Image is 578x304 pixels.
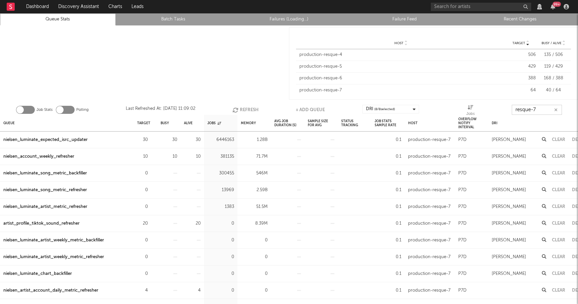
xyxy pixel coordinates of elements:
div: production-resque-7 [408,169,451,177]
span: Busy / Alive [542,41,562,45]
div: 0.1 [375,253,401,261]
label: Polling [76,106,89,114]
div: 0.1 [375,153,401,161]
div: [PERSON_NAME] [492,153,526,161]
button: Clear [552,154,565,159]
div: Jobs [466,105,475,118]
div: 64 [506,87,536,94]
div: [PERSON_NAME] [492,186,526,194]
a: Batch Tasks [119,15,228,23]
span: ( 8 / 8 selected) [374,105,395,113]
input: Search for artists [431,3,531,11]
div: 13969 [207,186,234,194]
a: Failures (Loading...) [235,15,343,23]
div: Job Stats Sample Rate [375,116,401,130]
div: 381135 [207,153,234,161]
div: 0.1 [375,236,401,244]
div: Queue [3,116,15,130]
div: 0 [137,186,148,194]
div: 0.1 [375,287,401,295]
div: 135 / 506 [539,52,568,58]
div: 4 [184,287,201,295]
a: nielsen_luminate_artist_weekly_metric_refresher [3,253,104,261]
div: Memory [241,116,256,130]
a: artist_profile_tiktok_sound_refresher [3,220,80,228]
div: 0 [207,253,234,261]
button: Clear [552,221,565,226]
div: 30 [161,136,177,144]
div: P7D [458,153,467,161]
button: Clear [552,138,565,142]
div: P7D [458,253,467,261]
div: P7D [458,136,467,144]
div: [PERSON_NAME] [492,136,526,144]
div: 0 [137,253,148,261]
div: 168 / 388 [539,75,568,82]
div: 0 [207,287,234,295]
div: 20 [184,220,201,228]
div: [PERSON_NAME] [492,253,526,261]
div: 0 [241,287,268,295]
button: Clear [552,272,565,276]
div: production-resque-7 [408,220,451,228]
a: nielsen_luminate_chart_backfiller [3,270,72,278]
button: Clear [552,205,565,209]
div: P7D [458,220,467,228]
button: 99+ [551,4,555,9]
div: [PERSON_NAME] [492,203,526,211]
div: 4 [137,287,148,295]
div: Last Refreshed At: [DATE] 11:09:02 [126,105,195,115]
div: nielsen_luminate_artist_weekly_metric_backfiller [3,236,104,244]
div: 6446163 [207,136,234,144]
a: nielsen_luminate_song_metric_backfiller [3,169,87,177]
div: Alive [184,116,193,130]
div: [PERSON_NAME] [492,270,526,278]
div: production-resque-7 [408,270,451,278]
div: Sample Size For Avg [308,116,334,130]
div: 8.39M [241,220,268,228]
div: 546M [241,169,268,177]
div: Busy [161,116,169,130]
div: [PERSON_NAME] [492,236,526,244]
div: 71.7M [241,153,268,161]
div: production-resque-7 [408,253,451,261]
span: Target [512,41,525,45]
div: Overflow Notify Interval [458,116,485,130]
div: 0 [241,236,268,244]
div: Jobs [466,110,475,118]
div: 0.1 [375,169,401,177]
div: 0 [241,270,268,278]
div: P7D [458,203,467,211]
div: 0.1 [375,203,401,211]
div: 51.5M [241,203,268,211]
div: 0.1 [375,220,401,228]
a: Recent Changes [466,15,574,23]
div: production-resque-7 [408,236,451,244]
div: production-resque-7 [408,136,451,144]
div: 0 [241,253,268,261]
a: nielsen_luminate_expected_isrc_updater [3,136,88,144]
div: production-resque-7 [408,153,451,161]
div: 10 [161,153,177,161]
div: 0 [207,220,234,228]
div: [PERSON_NAME] [492,220,526,228]
div: Target [137,116,150,130]
div: 0.1 [375,270,401,278]
div: 1.28B [241,136,268,144]
div: 0 [137,270,148,278]
a: nielsen_account_weekly_refresher [3,153,74,161]
div: Host [408,116,417,130]
a: nielsen_luminate_artist_metric_refresher [3,203,87,211]
div: DRI [492,116,497,130]
div: 40 / 64 [539,87,568,94]
div: production-resque-7 [408,186,451,194]
div: 30 [137,136,148,144]
button: Clear [552,188,565,192]
div: 0 [137,236,148,244]
div: 10 [184,153,201,161]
